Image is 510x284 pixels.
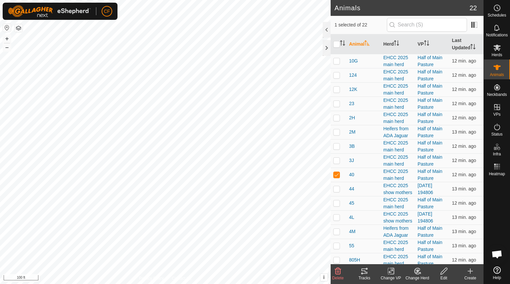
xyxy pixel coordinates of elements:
span: Sep 10, 2025, 10:32 AM [452,158,476,163]
a: Contact Us [172,275,191,281]
span: Neckbands [487,93,507,97]
div: EHCC 2025 main herd [383,68,412,82]
span: Heatmap [489,172,505,176]
th: Animal [347,34,381,54]
span: 3B [349,143,355,150]
span: 805H [349,257,360,264]
a: Half of Main Pasture [418,140,442,152]
button: – [3,43,11,51]
a: Help [484,264,510,282]
span: 44 [349,185,354,192]
button: Map Layers [15,24,23,32]
div: EHCC 2025 main herd [383,97,412,111]
a: Half of Main Pasture [418,154,442,167]
span: Sep 10, 2025, 10:32 AM [452,172,476,177]
div: EHCC 2025 main herd [383,83,412,97]
span: CF [104,8,110,15]
span: Delete [332,276,344,280]
div: Heifers from ADA Jaguar [383,125,412,139]
div: Change VP [378,275,404,281]
button: + [3,35,11,43]
span: Sep 10, 2025, 10:32 AM [452,58,476,63]
span: Sep 10, 2025, 10:33 AM [452,200,476,206]
input: Search (S) [387,18,467,32]
span: Sep 10, 2025, 10:32 AM [452,115,476,120]
div: Change Herd [404,275,431,281]
span: 45 [349,200,354,207]
a: Half of Main Pasture [418,126,442,138]
span: 2M [349,129,355,136]
span: Animals [490,73,504,77]
span: Sep 10, 2025, 10:32 AM [452,243,476,248]
div: EHCC 2025 main herd [383,239,412,253]
a: Half of Main Pasture [418,197,442,209]
div: EHCC 2025 main herd [383,111,412,125]
span: Status [491,132,502,136]
div: EHCC 2025 main herd [383,253,412,267]
div: EHCC 2025 main herd [383,140,412,153]
div: EHCC 2025 main herd [383,54,412,68]
span: Sep 10, 2025, 10:32 AM [452,101,476,106]
a: Half of Main Pasture [418,112,442,124]
p-sorticon: Activate to sort [340,41,345,47]
span: Herds [491,53,502,57]
span: 4L [349,214,354,221]
span: Sep 10, 2025, 10:33 AM [452,72,476,78]
th: Herd [381,34,415,54]
span: 10G [349,58,358,64]
h2: Animals [335,4,470,12]
a: Half of Main Pasture [418,69,442,81]
span: 2H [349,114,355,121]
a: Half of Main Pasture [418,169,442,181]
button: Reset Map [3,24,11,32]
span: Sep 10, 2025, 10:32 AM [452,87,476,92]
div: EHCC 2025 main herd [383,196,412,210]
a: Half of Main Pasture [418,240,442,252]
a: Half of Main Pasture [418,254,442,266]
span: i [323,274,324,280]
span: Sep 10, 2025, 10:32 AM [452,229,476,234]
span: 12K [349,86,357,93]
span: 124 [349,72,357,79]
span: Sep 10, 2025, 10:32 AM [452,186,476,191]
p-sorticon: Activate to sort [470,45,476,50]
th: Last Updated [449,34,484,54]
span: 22 [470,3,477,13]
div: Edit [431,275,457,281]
div: Heifers from ADA Jaguar [383,225,412,239]
p-sorticon: Activate to sort [424,41,429,47]
span: Sep 10, 2025, 10:32 AM [452,143,476,149]
span: Notifications [486,33,508,37]
p-sorticon: Activate to sort [364,41,370,47]
button: i [320,274,328,281]
div: EHCC 2025 main herd [383,168,412,182]
span: Help [493,276,501,280]
span: Sep 10, 2025, 10:32 AM [452,129,476,135]
div: Open chat [487,244,507,264]
a: [DATE] 194806 [418,211,433,223]
a: Half of Main Pasture [418,225,442,238]
span: 1 selected of 22 [335,21,387,28]
a: Half of Main Pasture [418,55,442,67]
div: EHCC 2025 show mothers [383,182,412,196]
img: Gallagher Logo [8,5,91,17]
span: 4M [349,228,355,235]
div: EHCC 2025 main herd [383,154,412,168]
th: VP [415,34,449,54]
a: Privacy Policy [139,275,164,281]
span: Schedules [487,13,506,17]
span: 55 [349,242,354,249]
div: Create [457,275,484,281]
a: Half of Main Pasture [418,83,442,96]
span: 3J [349,157,354,164]
a: [DATE] 194806 [418,183,433,195]
span: Infra [493,152,501,156]
div: Tracks [351,275,378,281]
span: VPs [493,112,500,116]
p-sorticon: Activate to sort [394,41,399,47]
div: EHCC 2025 show mothers [383,211,412,224]
span: Sep 10, 2025, 10:32 AM [452,257,476,263]
span: Sep 10, 2025, 10:32 AM [452,215,476,220]
a: Half of Main Pasture [418,98,442,110]
span: 40 [349,171,354,178]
